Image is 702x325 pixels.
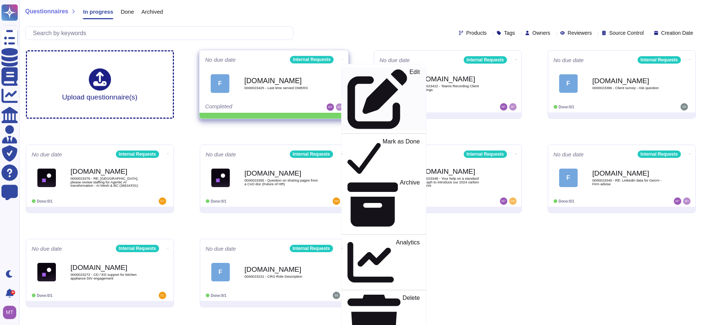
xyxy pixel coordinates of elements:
[592,179,666,186] span: 0000023340 - RE: Linkedin data for GenAI - Firm advise
[206,152,236,157] span: No due date
[509,197,517,205] img: user
[159,292,166,299] img: user
[141,9,163,14] span: Archived
[396,239,420,285] p: Analytics
[211,169,230,187] img: Logo
[419,84,493,91] span: 0000023422 - Teams Recording Client Meetings
[37,294,53,298] span: Done: 0/1
[37,199,53,203] span: Done: 0/1
[509,103,517,111] img: user
[341,178,426,231] a: Archive
[211,74,229,93] div: F
[83,9,113,14] span: In progress
[326,104,334,111] img: user
[661,30,693,35] span: Creation Date
[71,168,145,175] b: [DOMAIN_NAME]
[568,30,592,35] span: Reviewers
[341,237,426,287] a: Analytics
[290,150,333,158] div: Internal Requests
[609,30,644,35] span: Source Control
[37,263,56,281] img: Logo
[559,74,578,93] div: F
[592,170,666,177] b: [DOMAIN_NAME]
[464,150,507,158] div: Internal Requests
[116,150,159,158] div: Internal Requests
[159,197,166,205] img: user
[409,69,420,129] p: Edit
[500,197,507,205] img: user
[466,30,487,35] span: Products
[336,104,343,111] img: user
[32,246,62,251] span: No due date
[116,245,159,252] div: Internal Requests
[464,56,507,64] div: Internal Requests
[504,30,515,35] span: Tags
[71,177,145,187] span: 0000023376 - RE: [GEOGRAPHIC_DATA], please review staffing for Agentic AI transformation - AI Mes...
[400,180,420,230] p: Archive
[29,27,293,40] input: Search by keywords
[341,137,426,178] a: Mark as Done
[245,275,319,278] span: 0000023231 - CRO Role Description
[638,150,681,158] div: Internal Requests
[62,68,138,101] div: Upload questionnaire(s)
[244,86,319,90] span: 0000023425 - Last time served OMERS
[211,199,226,203] span: Done: 0/1
[333,197,340,205] img: user
[37,169,56,187] img: Logo
[290,56,333,63] div: Internal Requests
[71,273,145,280] span: 0000023272 - CD / ED support for kitchen appliance DtV engagement
[245,266,319,273] b: [DOMAIN_NAME]
[554,152,584,157] span: No due date
[683,197,691,205] img: user
[3,306,16,319] img: user
[245,170,319,177] b: [DOMAIN_NAME]
[592,86,666,90] span: 0000023386 - Client survey - risk question
[290,245,333,252] div: Internal Requests
[559,105,574,109] span: Done: 0/1
[382,139,420,176] p: Mark as Done
[380,57,410,63] span: No due date
[205,57,236,62] span: No due date
[500,103,507,111] img: user
[206,246,236,251] span: No due date
[211,263,230,281] div: F
[245,179,319,186] span: 0000023365 - Question on sharing pages from a CxO doc (Future of HR)
[11,290,15,295] div: 9+
[419,168,493,175] b: [DOMAIN_NAME]
[32,152,62,157] span: No due date
[121,9,134,14] span: Done
[244,77,319,84] b: [DOMAIN_NAME]
[211,294,226,298] span: Done: 0/1
[681,103,688,111] img: user
[205,104,297,111] div: Completed
[25,9,68,14] span: Questionnaires
[533,30,550,35] span: Owners
[554,57,584,63] span: No due date
[333,292,340,299] img: user
[341,67,426,131] a: Edit
[638,56,681,64] div: Internal Requests
[559,199,574,203] span: Done: 0/1
[592,77,666,84] b: [DOMAIN_NAME]
[419,177,493,187] span: 0000023348 - Your help on a standard âragraph to introduce our 2024 carbon footprint
[559,169,578,187] div: F
[71,264,145,271] b: [DOMAIN_NAME]
[674,197,681,205] img: user
[1,304,21,321] button: user
[419,75,493,82] b: [DOMAIN_NAME]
